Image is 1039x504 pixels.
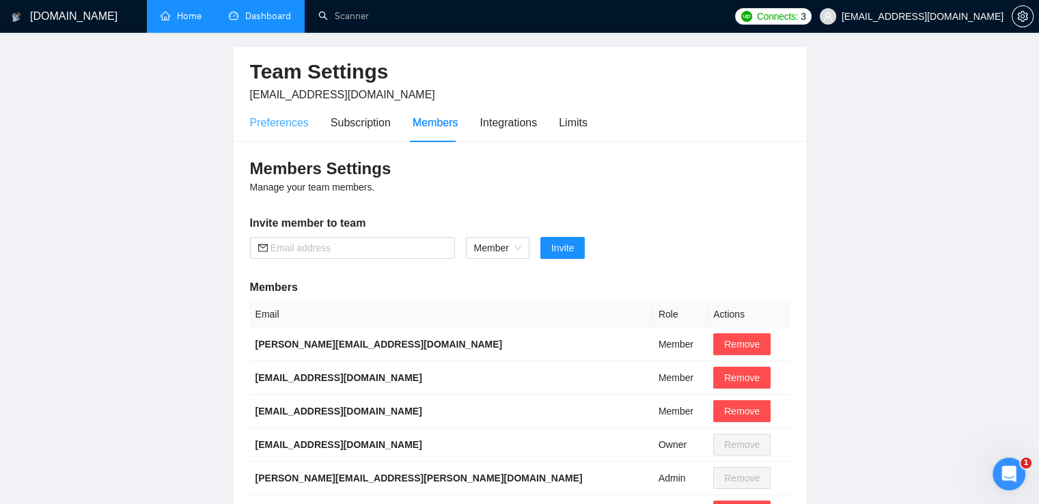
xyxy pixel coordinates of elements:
[250,158,790,180] h3: Members Settings
[724,370,760,385] span: Remove
[708,301,789,328] th: Actions
[653,395,708,428] td: Member
[250,215,790,232] h5: Invite member to team
[559,114,587,131] div: Limits
[474,238,521,258] span: Member
[250,114,309,131] div: Preferences
[258,243,268,253] span: mail
[250,182,375,193] span: Manage your team members.
[229,10,291,22] a: dashboardDashboard
[250,58,790,86] h2: Team Settings
[255,473,583,484] b: [PERSON_NAME][EMAIL_ADDRESS][PERSON_NAME][DOMAIN_NAME]
[653,428,708,462] td: Owner
[757,9,798,24] span: Connects:
[653,361,708,395] td: Member
[255,372,422,383] b: [EMAIL_ADDRESS][DOMAIN_NAME]
[1012,11,1034,22] a: setting
[255,406,422,417] b: [EMAIL_ADDRESS][DOMAIN_NAME]
[724,337,760,352] span: Remove
[255,439,422,450] b: [EMAIL_ADDRESS][DOMAIN_NAME]
[1021,458,1031,468] span: 1
[1012,11,1033,22] span: setting
[823,12,833,21] span: user
[1012,5,1034,27] button: setting
[12,6,21,28] img: logo
[250,279,790,296] h5: Members
[255,339,503,350] b: [PERSON_NAME][EMAIL_ADDRESS][DOMAIN_NAME]
[713,367,771,389] button: Remove
[413,114,458,131] div: Members
[653,328,708,361] td: Member
[250,89,435,100] span: [EMAIL_ADDRESS][DOMAIN_NAME]
[653,462,708,495] td: Admin
[250,301,653,328] th: Email
[993,458,1025,490] iframe: Intercom live chat
[801,9,806,24] span: 3
[540,237,585,259] button: Invite
[331,114,391,131] div: Subscription
[271,240,447,255] input: Email address
[741,11,752,22] img: upwork-logo.png
[653,301,708,328] th: Role
[713,333,771,355] button: Remove
[713,400,771,422] button: Remove
[551,240,574,255] span: Invite
[161,10,202,22] a: homeHome
[724,404,760,419] span: Remove
[480,114,538,131] div: Integrations
[318,10,369,22] a: searchScanner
